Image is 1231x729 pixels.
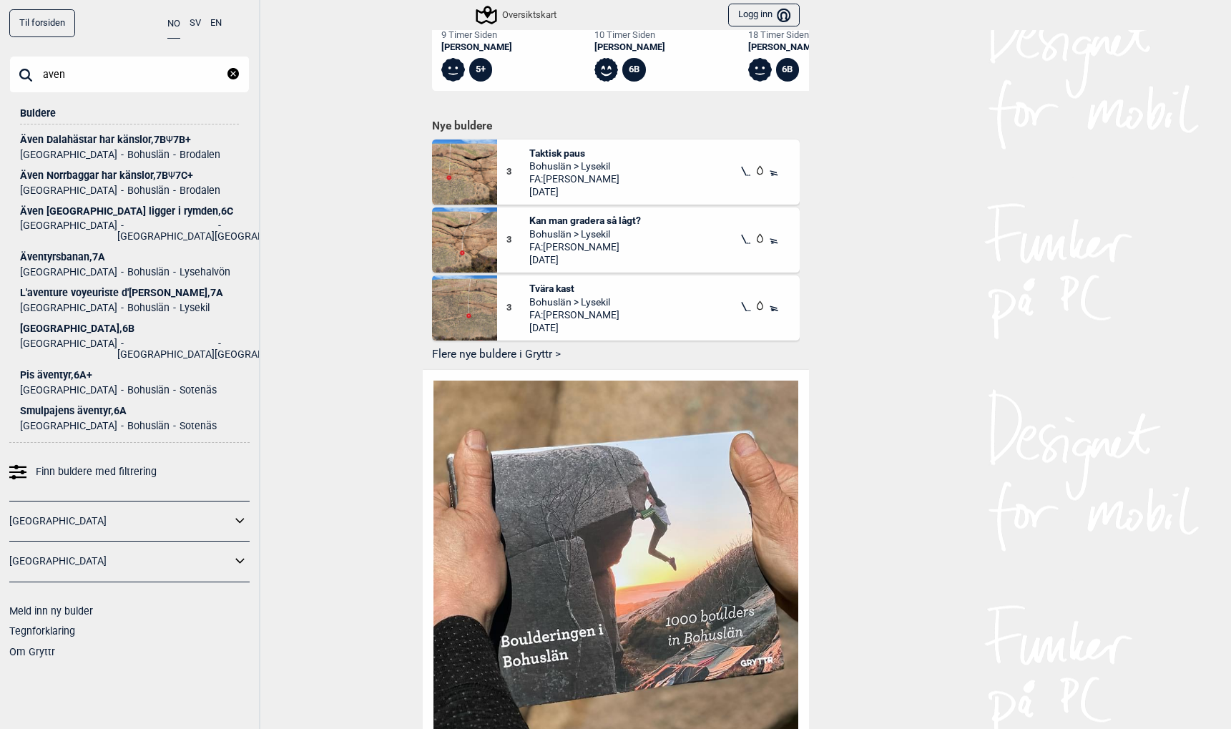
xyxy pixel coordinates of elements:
li: Bohuslän [117,421,170,431]
img: Kan man gradera sa lagt [432,207,497,273]
span: FA: [PERSON_NAME] [529,240,641,253]
span: [DATE] [529,185,619,198]
li: [GEOGRAPHIC_DATA] [117,220,215,242]
span: Finn buldere med filtrering [36,461,157,482]
li: [GEOGRAPHIC_DATA] [215,220,312,242]
span: FA: [PERSON_NAME] [529,172,619,185]
li: [GEOGRAPHIC_DATA] [20,267,117,278]
li: Brodalen [170,150,220,160]
li: Sotenäs [170,421,217,431]
button: EN [210,9,222,37]
h1: Nye buldere [432,119,800,133]
a: [GEOGRAPHIC_DATA] [9,511,231,532]
li: Lysekil [170,303,210,313]
span: Bohuslän > Lysekil [529,160,619,172]
li: Bohuslän [117,185,170,196]
li: Brodalen [170,185,220,196]
a: Finn buldere med filtrering [9,461,250,482]
div: 5+ [469,58,493,82]
button: SV [190,9,201,37]
div: Även [GEOGRAPHIC_DATA] ligger i rymden , 6C [20,206,239,217]
span: Taktisk paus [529,147,619,160]
img: Tvara kast [432,275,497,341]
a: [PERSON_NAME] [594,41,729,54]
a: Meld inn ny bulder [9,605,93,617]
span: Ψ [166,134,173,145]
a: Tegnforklaring [9,625,75,637]
div: L'aventure voyeuriste d'[PERSON_NAME] , 7A [20,288,239,298]
span: [DATE] [529,253,641,266]
span: Ψ [168,170,175,181]
span: Kan man gradera så lågt? [529,214,641,227]
div: [GEOGRAPHIC_DATA] , 6B [20,323,239,334]
li: [GEOGRAPHIC_DATA] [20,338,117,360]
li: Bohuslän [117,303,170,313]
span: FA: [PERSON_NAME] [529,308,619,321]
li: [GEOGRAPHIC_DATA] [215,338,312,360]
span: 3 [506,302,530,314]
div: Äventyrsbanan , 7A [20,252,239,263]
span: [DATE] [529,321,619,334]
li: [GEOGRAPHIC_DATA] [20,185,117,196]
div: Pis äventyr , 6A+ [20,370,239,381]
input: Søk på buldernavn, sted eller samling [9,56,250,93]
div: 18 timer siden [748,29,888,41]
button: Flere nye buldere i Gryttr > [432,343,800,366]
li: [GEOGRAPHIC_DATA] [20,421,117,431]
a: Til forsiden [9,9,75,37]
div: Även Dalahästar har känslor , 7B 7B+ [20,134,239,145]
div: 9 timer siden [441,29,576,41]
div: Buldere [20,93,239,124]
div: 10 timer siden [594,29,729,41]
div: 6B [776,58,800,82]
a: [PERSON_NAME] [748,41,888,54]
div: Oversiktskart [478,6,556,24]
a: [GEOGRAPHIC_DATA] [9,551,231,572]
li: Bohuslän [117,267,170,278]
span: Bohuslän > Lysekil [529,227,641,240]
button: NO [167,9,180,39]
div: Även Norrbaggar har känslor , 7B 7C+ [20,170,239,181]
li: Lysehalvön [170,267,230,278]
a: [PERSON_NAME] [441,41,576,54]
div: Taktisk paus3Taktisk pausBohuslän > LysekilFA:[PERSON_NAME][DATE] [432,140,800,205]
button: Logg inn [728,4,799,27]
span: 3 [506,234,530,246]
a: Om Gryttr [9,646,55,657]
span: Bohuslän > Lysekil [529,295,619,308]
div: Smulpajens äventyr , 6A [20,406,239,416]
div: 6B [622,58,646,82]
span: 3 [506,166,530,178]
li: Sotenäs [170,385,217,396]
div: Kan man gradera sa lagt3Kan man gradera så lågt?Bohuslän > LysekilFA:[PERSON_NAME][DATE] [432,207,800,273]
li: [GEOGRAPHIC_DATA] [117,338,215,360]
li: [GEOGRAPHIC_DATA] [20,220,117,242]
div: Tvara kast3Tvära kastBohuslän > LysekilFA:[PERSON_NAME][DATE] [432,275,800,341]
li: [GEOGRAPHIC_DATA] [20,303,117,313]
span: Tvära kast [529,282,619,295]
li: Bohuslän [117,385,170,396]
li: [GEOGRAPHIC_DATA] [20,150,117,160]
li: [GEOGRAPHIC_DATA] [20,385,117,396]
li: Bohuslän [117,150,170,160]
img: Taktisk paus [432,140,497,205]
